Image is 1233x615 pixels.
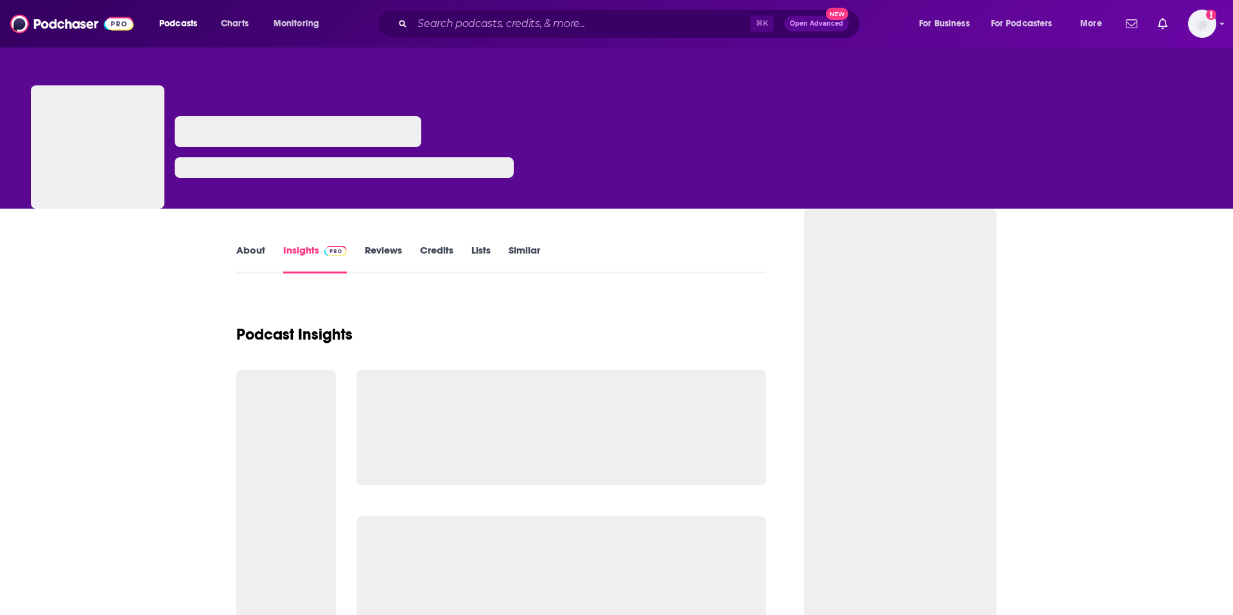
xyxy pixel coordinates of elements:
[1188,10,1216,38] button: Show profile menu
[1153,13,1173,35] a: Show notifications dropdown
[910,13,986,34] button: open menu
[1206,10,1216,20] svg: Add a profile image
[265,13,336,34] button: open menu
[991,15,1053,33] span: For Podcasters
[750,15,774,32] span: ⌘ K
[471,244,491,273] a: Lists
[983,13,1071,34] button: open menu
[159,15,197,33] span: Podcasts
[826,8,849,20] span: New
[283,244,347,273] a: InsightsPodchaser Pro
[1188,10,1216,38] img: User Profile
[412,13,750,34] input: Search podcasts, credits, & more...
[509,244,540,273] a: Similar
[919,15,970,33] span: For Business
[236,325,353,344] h1: Podcast Insights
[274,15,319,33] span: Monitoring
[213,13,256,34] a: Charts
[1188,10,1216,38] span: Logged in as ldigiovine
[1071,13,1118,34] button: open menu
[420,244,453,273] a: Credits
[389,9,872,39] div: Search podcasts, credits, & more...
[1080,15,1102,33] span: More
[10,12,134,36] img: Podchaser - Follow, Share and Rate Podcasts
[324,246,347,256] img: Podchaser Pro
[150,13,214,34] button: open menu
[1121,13,1142,35] a: Show notifications dropdown
[236,244,265,273] a: About
[221,15,249,33] span: Charts
[790,21,843,27] span: Open Advanced
[784,16,849,31] button: Open AdvancedNew
[365,244,402,273] a: Reviews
